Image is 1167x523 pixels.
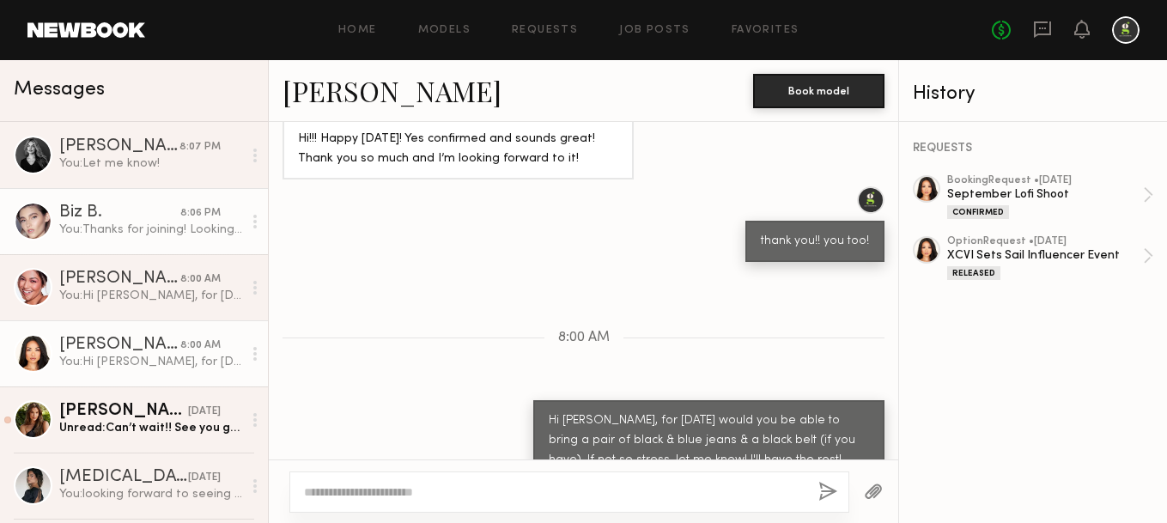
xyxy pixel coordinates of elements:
[298,130,618,169] div: Hi!!! Happy [DATE]! Yes confirmed and sounds great! Thank you so much and I’m looking forward to it!
[512,25,578,36] a: Requests
[59,403,188,420] div: [PERSON_NAME]
[283,72,501,109] a: [PERSON_NAME]
[947,175,1143,186] div: booking Request • [DATE]
[947,175,1153,219] a: bookingRequest •[DATE]September Lofi ShootConfirmed
[338,25,377,36] a: Home
[947,266,1000,280] div: Released
[14,80,105,100] span: Messages
[732,25,799,36] a: Favorites
[59,138,179,155] div: [PERSON_NAME]
[761,232,869,252] div: thank you!! you too!
[59,420,242,436] div: Unread: Can’t wait!! See you guys shortly 💗💗
[947,236,1153,280] a: optionRequest •[DATE]XCVI Sets Sail Influencer EventReleased
[59,204,180,222] div: Biz B.
[619,25,690,36] a: Job Posts
[947,205,1009,219] div: Confirmed
[59,486,242,502] div: You: looking forward to seeing you [DATE]! <3
[180,271,221,288] div: 8:00 AM
[947,247,1143,264] div: XCVI Sets Sail Influencer Event
[549,411,869,471] div: Hi [PERSON_NAME], for [DATE] would you be able to bring a pair of black & blue jeans & a black be...
[180,338,221,354] div: 8:00 AM
[188,470,221,486] div: [DATE]
[179,139,221,155] div: 8:07 PM
[913,143,1153,155] div: REQUESTS
[418,25,471,36] a: Models
[753,82,884,97] a: Book model
[59,337,180,354] div: [PERSON_NAME]
[753,74,884,108] button: Book model
[947,186,1143,203] div: September Lofi Shoot
[558,331,610,345] span: 8:00 AM
[59,155,242,172] div: You: Let me know!
[59,222,242,238] div: You: Thanks for joining! Looking forward to seeing you [DATE]!! Also, for [DATE], can you come at...
[59,288,242,304] div: You: Hi [PERSON_NAME], for [DATE] would you be able to bring a pair of black & blue jeans & a bla...
[180,205,221,222] div: 8:06 PM
[913,84,1153,104] div: History
[59,271,180,288] div: [PERSON_NAME]
[947,236,1143,247] div: option Request • [DATE]
[59,354,242,370] div: You: Hi [PERSON_NAME], for [DATE] would you be able to bring a pair of black & blue jeans & a bla...
[59,469,188,486] div: [MEDICAL_DATA][PERSON_NAME]
[188,404,221,420] div: [DATE]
